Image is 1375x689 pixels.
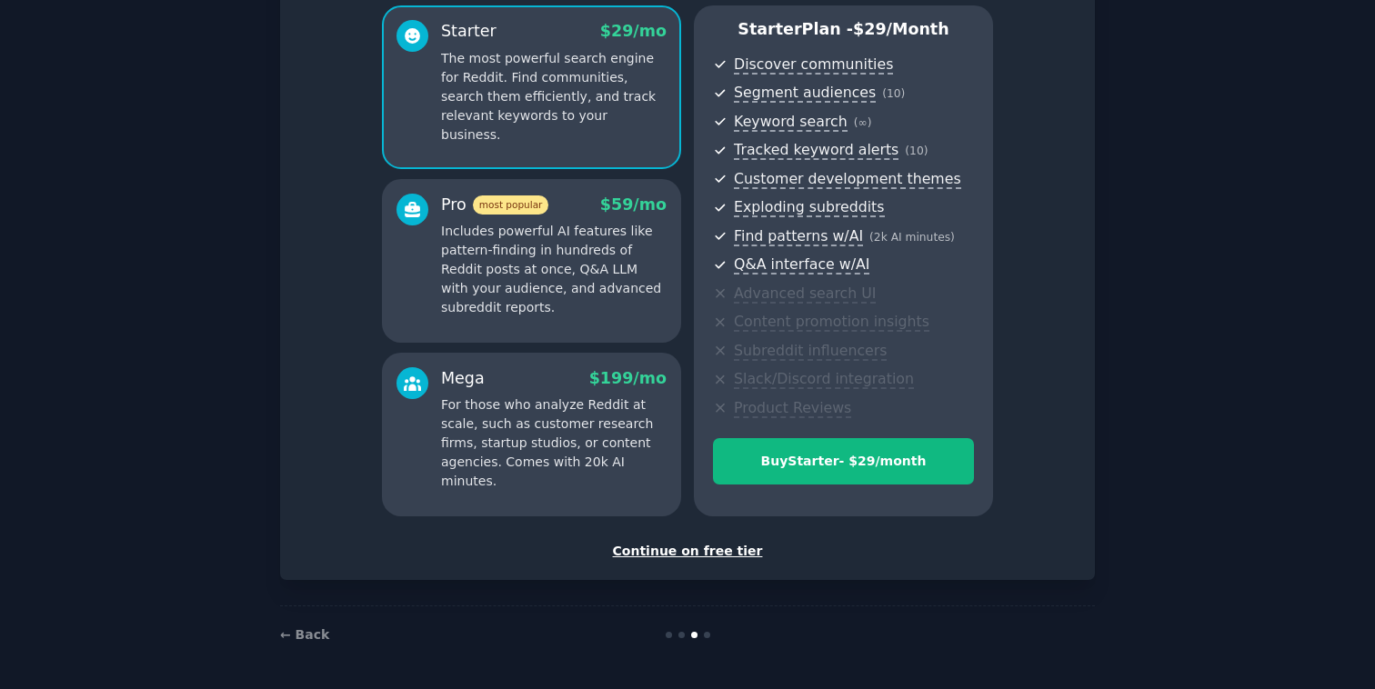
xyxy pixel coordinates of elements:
[441,395,667,491] p: For those who analyze Reddit at scale, such as customer research firms, startup studios, or conte...
[854,116,872,129] span: ( ∞ )
[600,195,667,214] span: $ 59 /mo
[734,55,893,75] span: Discover communities
[713,438,974,484] button: BuyStarter- $29/month
[734,370,914,389] span: Slack/Discord integration
[734,198,884,217] span: Exploding subreddits
[473,195,549,215] span: most popular
[734,113,848,132] span: Keyword search
[589,369,667,387] span: $ 199 /mo
[853,20,949,38] span: $ 29 /month
[441,194,548,216] div: Pro
[441,222,667,317] p: Includes powerful AI features like pattern-finding in hundreds of Reddit posts at once, Q&A LLM w...
[734,170,961,189] span: Customer development themes
[714,452,973,471] div: Buy Starter - $ 29 /month
[734,255,869,275] span: Q&A interface w/AI
[713,18,974,41] p: Starter Plan -
[734,342,887,361] span: Subreddit influencers
[905,145,928,157] span: ( 10 )
[734,84,876,103] span: Segment audiences
[734,227,863,246] span: Find patterns w/AI
[280,627,329,642] a: ← Back
[734,141,898,160] span: Tracked keyword alerts
[882,87,905,100] span: ( 10 )
[441,20,497,43] div: Starter
[441,49,667,145] p: The most powerful search engine for Reddit. Find communities, search them efficiently, and track ...
[441,367,485,390] div: Mega
[600,22,667,40] span: $ 29 /mo
[869,231,955,244] span: ( 2k AI minutes )
[299,542,1076,561] div: Continue on free tier
[734,285,876,304] span: Advanced search UI
[734,399,851,418] span: Product Reviews
[734,313,929,332] span: Content promotion insights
